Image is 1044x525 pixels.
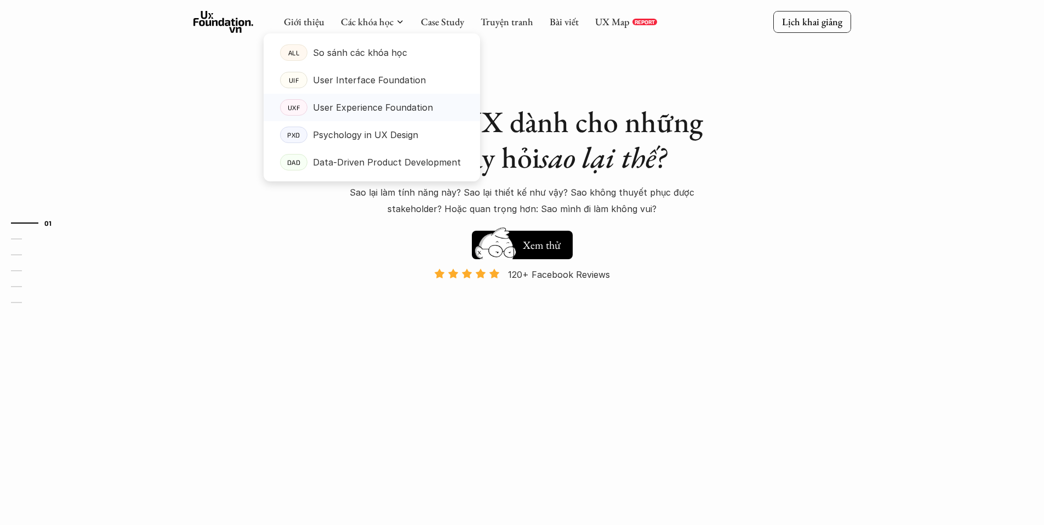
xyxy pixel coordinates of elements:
[287,131,300,139] p: PXD
[288,76,299,84] p: UIF
[264,121,480,149] a: PXDPsychology in UX Design
[44,219,52,226] strong: 01
[264,39,480,66] a: ALLSo sánh các khóa học
[313,154,461,170] p: Data-Driven Product Development
[595,15,630,28] a: UX Map
[287,158,300,166] p: DAD
[264,149,480,176] a: DADData-Driven Product Development
[635,19,655,25] p: REPORT
[313,44,407,61] p: So sánh các khóa học
[521,237,562,253] h5: Xem thử
[264,66,480,94] a: UIFUser Interface Foundation
[330,184,714,218] p: Sao lại làm tính năng này? Sao lại thiết kế như vậy? Sao không thuyết phục được stakeholder? Hoặc...
[550,15,579,28] a: Bài viết
[287,104,300,111] p: UXF
[284,15,324,28] a: Giới thiệu
[481,15,533,28] a: Truyện tranh
[11,216,63,230] a: 01
[421,15,464,28] a: Case Study
[288,49,299,56] p: ALL
[313,99,433,116] p: User Experience Foundation
[313,127,418,143] p: Psychology in UX Design
[264,94,480,121] a: UXFUser Experience Foundation
[330,104,714,175] h1: Khóa học UX dành cho những người hay hỏi
[773,11,851,32] a: Lịch khai giảng
[472,225,573,259] a: Xem thử
[425,268,620,323] a: 120+ Facebook Reviews
[313,72,426,88] p: User Interface Foundation
[508,266,610,283] p: 120+ Facebook Reviews
[540,138,666,176] em: sao lại thế?
[341,15,393,28] a: Các khóa học
[782,15,842,28] p: Lịch khai giảng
